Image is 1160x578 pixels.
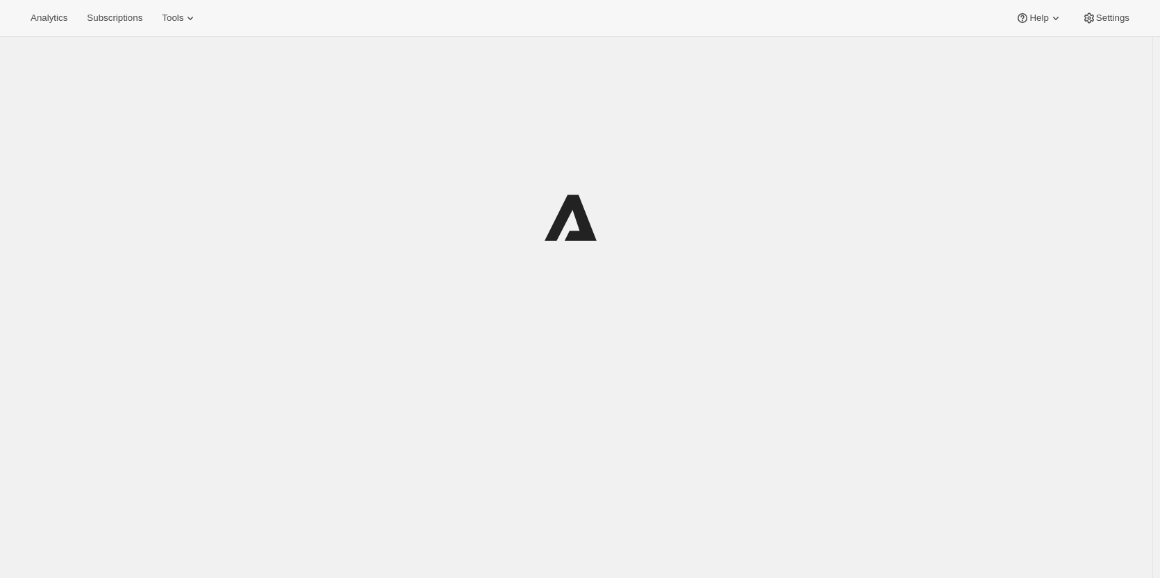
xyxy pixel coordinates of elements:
button: Tools [154,8,206,28]
span: Subscriptions [87,13,142,24]
span: Tools [162,13,183,24]
button: Analytics [22,8,76,28]
button: Help [1007,8,1070,28]
span: Settings [1096,13,1129,24]
button: Subscriptions [78,8,151,28]
button: Settings [1074,8,1138,28]
span: Analytics [31,13,67,24]
span: Help [1029,13,1048,24]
